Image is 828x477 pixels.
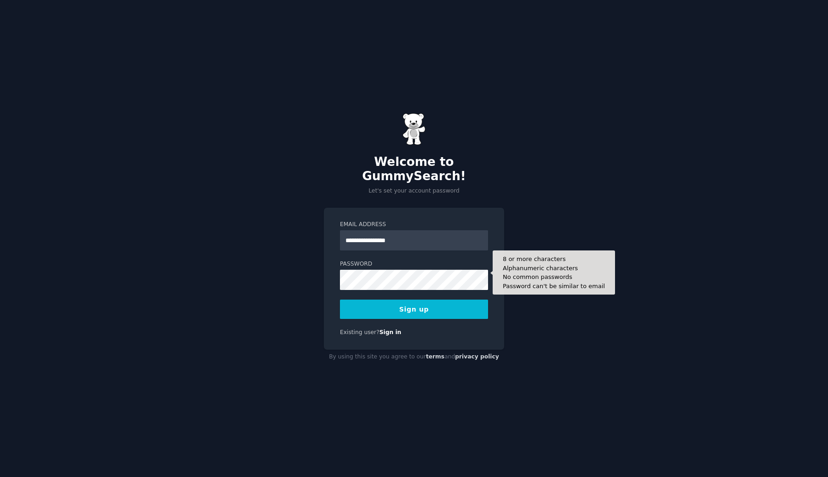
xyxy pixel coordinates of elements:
[340,329,379,335] span: Existing user?
[402,113,425,145] img: Gummy Bear
[379,329,402,335] a: Sign in
[324,350,504,364] div: By using this site you agree to our and
[340,260,488,268] label: Password
[426,353,444,360] a: terms
[324,187,504,195] p: Let's set your account password
[455,353,499,360] a: privacy policy
[324,155,504,184] h2: Welcome to GummySearch!
[340,221,488,229] label: Email Address
[340,300,488,319] button: Sign up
